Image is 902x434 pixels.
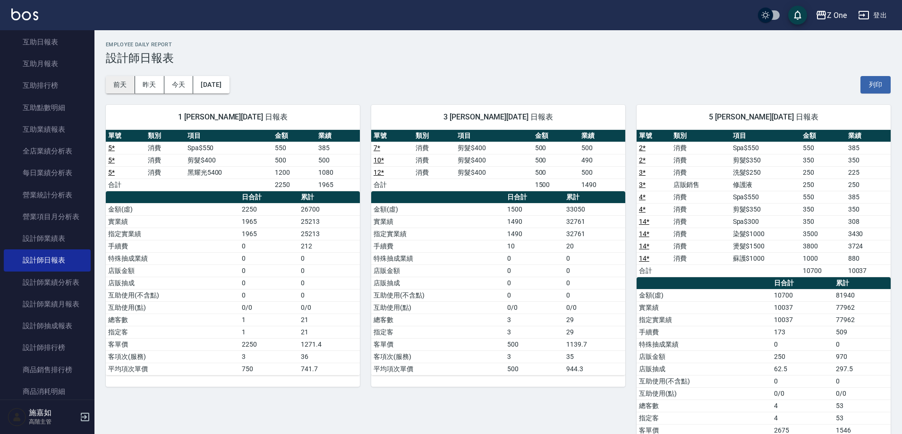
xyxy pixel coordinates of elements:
[4,359,91,381] a: 商品銷售排行榜
[564,215,625,228] td: 32761
[4,53,91,75] a: 互助月報表
[106,130,360,191] table: a dense table
[193,76,229,94] button: [DATE]
[671,228,731,240] td: 消費
[298,228,360,240] td: 25213
[533,154,579,166] td: 500
[564,191,625,204] th: 累計
[637,314,772,326] td: 指定實業績
[772,363,834,375] td: 62.5
[637,387,772,400] td: 互助使用(點)
[731,166,801,179] td: 洗髮$250
[564,228,625,240] td: 32761
[731,228,801,240] td: 染髮$1000
[800,191,845,203] td: 550
[772,400,834,412] td: 4
[298,252,360,264] td: 0
[145,166,185,179] td: 消費
[637,400,772,412] td: 總客數
[671,252,731,264] td: 消費
[164,76,194,94] button: 今天
[772,350,834,363] td: 250
[239,289,298,301] td: 0
[4,228,91,249] a: 設計師業績表
[239,314,298,326] td: 1
[239,228,298,240] td: 1965
[731,203,801,215] td: 剪髮$350
[846,252,891,264] td: 880
[239,363,298,375] td: 750
[637,412,772,424] td: 指定客
[239,264,298,277] td: 0
[371,314,505,326] td: 總客數
[298,338,360,350] td: 1271.4
[8,408,26,426] img: Person
[800,130,845,142] th: 金額
[505,277,564,289] td: 0
[298,326,360,338] td: 21
[505,240,564,252] td: 10
[564,277,625,289] td: 0
[4,184,91,206] a: 營業統計分析表
[564,264,625,277] td: 0
[637,301,772,314] td: 實業績
[239,215,298,228] td: 1965
[834,301,891,314] td: 77962
[239,252,298,264] td: 0
[834,387,891,400] td: 0/0
[4,140,91,162] a: 全店業績分析表
[371,203,505,215] td: 金額(虛)
[772,301,834,314] td: 10037
[4,249,91,271] a: 設計師日報表
[505,203,564,215] td: 1500
[800,240,845,252] td: 3800
[834,412,891,424] td: 53
[834,375,891,387] td: 0
[371,191,625,375] table: a dense table
[564,338,625,350] td: 1139.7
[564,289,625,301] td: 0
[239,326,298,338] td: 1
[106,277,239,289] td: 店販抽成
[298,203,360,215] td: 26700
[731,215,801,228] td: Spa$300
[413,130,455,142] th: 類別
[846,228,891,240] td: 3430
[671,154,731,166] td: 消費
[505,301,564,314] td: 0/0
[413,166,455,179] td: 消費
[455,130,533,142] th: 項目
[772,314,834,326] td: 10037
[145,130,185,142] th: 類別
[671,240,731,252] td: 消費
[731,130,801,142] th: 項目
[505,363,564,375] td: 500
[4,272,91,293] a: 設計師業績分析表
[579,142,625,154] td: 500
[106,264,239,277] td: 店販金額
[298,301,360,314] td: 0/0
[298,264,360,277] td: 0
[4,97,91,119] a: 互助點數明細
[834,338,891,350] td: 0
[106,301,239,314] td: 互助使用(點)
[106,314,239,326] td: 總客數
[731,179,801,191] td: 修護液
[455,154,533,166] td: 剪髮$400
[371,252,505,264] td: 特殊抽成業績
[505,350,564,363] td: 3
[788,6,807,25] button: save
[564,350,625,363] td: 35
[316,154,360,166] td: 500
[106,191,360,375] table: a dense table
[298,191,360,204] th: 累計
[29,417,77,426] p: 高階主管
[106,76,135,94] button: 前天
[800,264,845,277] td: 10700
[413,154,455,166] td: 消費
[316,179,360,191] td: 1965
[11,9,38,20] img: Logo
[106,51,891,65] h3: 設計師日報表
[834,326,891,338] td: 509
[239,191,298,204] th: 日合計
